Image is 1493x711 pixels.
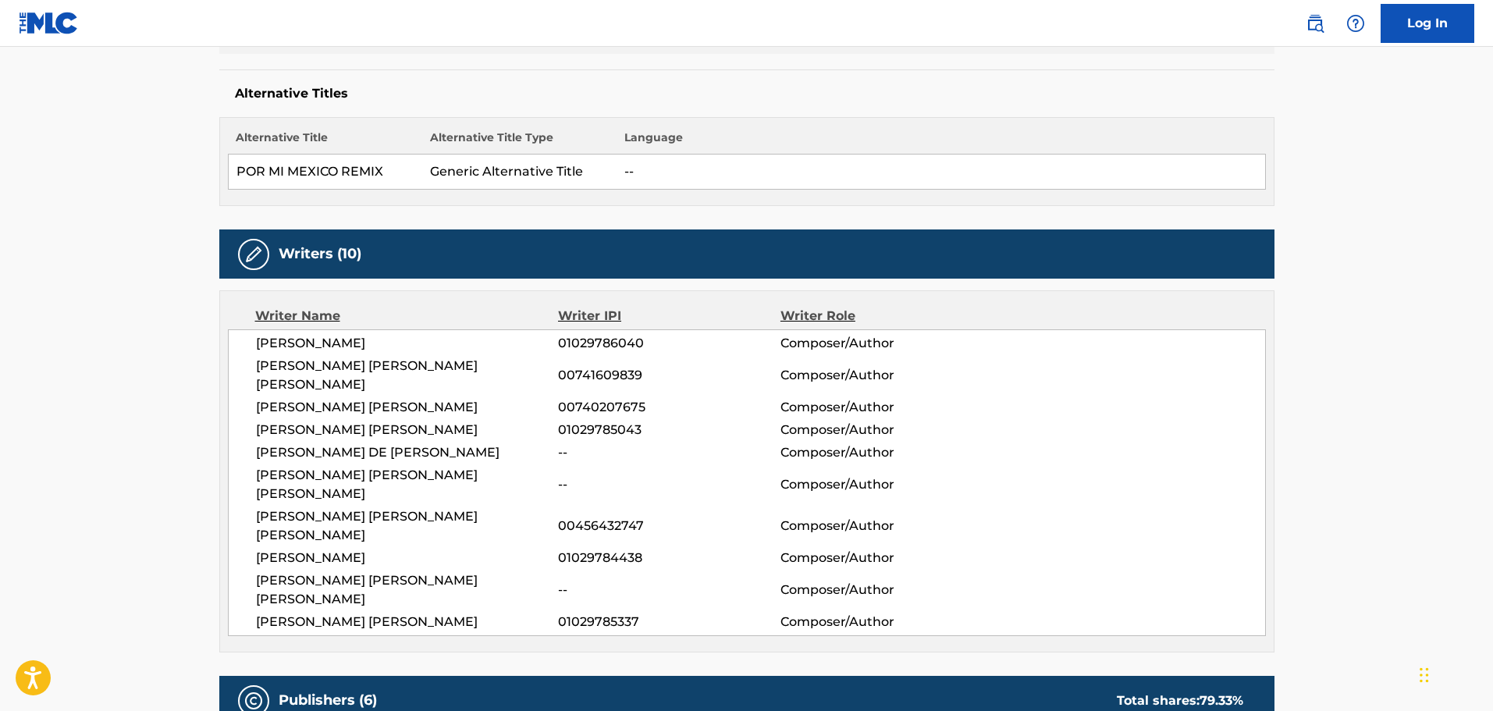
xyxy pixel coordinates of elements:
iframe: Chat Widget [1415,636,1493,711]
span: 01029785043 [558,421,780,439]
span: Composer/Author [780,421,983,439]
div: Writer IPI [558,307,780,325]
span: 01029786040 [558,334,780,353]
span: Composer/Author [780,549,983,567]
div: Total shares: [1117,691,1243,710]
img: Publishers [244,691,263,710]
span: Composer/Author [780,443,983,462]
span: [PERSON_NAME] [256,549,559,567]
span: Composer/Author [780,517,983,535]
span: Composer/Author [780,475,983,494]
h5: Publishers (6) [279,691,377,709]
div: Writer Role [780,307,983,325]
td: -- [617,155,1265,190]
span: 00740207675 [558,398,780,417]
span: 00741609839 [558,366,780,385]
span: Composer/Author [780,334,983,353]
img: Writers [244,245,263,264]
span: -- [558,581,780,599]
h5: Alternative Titles [235,86,1259,101]
td: POR MI MEXICO REMIX [228,155,422,190]
span: Composer/Author [780,613,983,631]
span: [PERSON_NAME] [256,334,559,353]
span: [PERSON_NAME] DE [PERSON_NAME] [256,443,559,462]
div: Drag [1420,652,1429,699]
th: Alternative Title Type [422,130,617,155]
span: -- [558,475,780,494]
span: -- [558,443,780,462]
span: 01029784438 [558,549,780,567]
th: Alternative Title [228,130,422,155]
span: [PERSON_NAME] [PERSON_NAME] [PERSON_NAME] [256,571,559,609]
span: 00456432747 [558,517,780,535]
span: [PERSON_NAME] [PERSON_NAME] [PERSON_NAME] [256,507,559,545]
span: [PERSON_NAME] [PERSON_NAME] [256,421,559,439]
span: [PERSON_NAME] [PERSON_NAME] [PERSON_NAME] [256,357,559,394]
img: search [1306,14,1324,33]
span: Composer/Author [780,366,983,385]
span: [PERSON_NAME] [PERSON_NAME] [PERSON_NAME] [256,466,559,503]
span: Composer/Author [780,398,983,417]
td: Generic Alternative Title [422,155,617,190]
div: Help [1340,8,1371,39]
th: Language [617,130,1265,155]
a: Log In [1381,4,1474,43]
span: [PERSON_NAME] [PERSON_NAME] [256,613,559,631]
img: help [1346,14,1365,33]
img: MLC Logo [19,12,79,34]
a: Public Search [1299,8,1331,39]
span: Composer/Author [780,581,983,599]
span: 01029785337 [558,613,780,631]
span: [PERSON_NAME] [PERSON_NAME] [256,398,559,417]
span: 79.33 % [1200,693,1243,708]
div: Writer Name [255,307,559,325]
h5: Writers (10) [279,245,361,263]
